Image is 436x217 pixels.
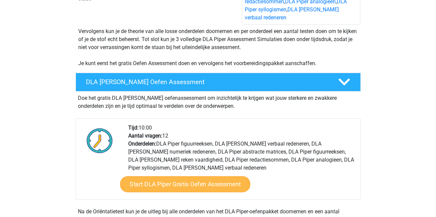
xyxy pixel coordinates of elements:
b: Onderdelen: [129,141,157,147]
a: Start DLA Piper Gratis Oefen Assessment [120,176,250,192]
b: Aantal vragen: [129,133,163,139]
div: Vervolgens kun je de theorie van alle losse onderdelen doornemen en per onderdeel een aantal test... [76,27,360,67]
a: DLA [PERSON_NAME] Oefen Assessment [73,73,363,91]
b: Tijd: [129,125,139,131]
img: Klok [83,124,117,157]
div: Doe het gratis DLA [PERSON_NAME] oefenassessment om inzichtelijk te krijgen wat jouw sterkere en ... [76,91,361,110]
h4: DLA [PERSON_NAME] Oefen Assessment [86,78,327,86]
div: 10:00 12 DLA Piper figuurreeksen, DLA [PERSON_NAME] verbaal redeneren, DLA [PERSON_NAME] numeriek... [124,124,360,199]
a: DLA [PERSON_NAME] verbaal redeneren [245,6,339,21]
